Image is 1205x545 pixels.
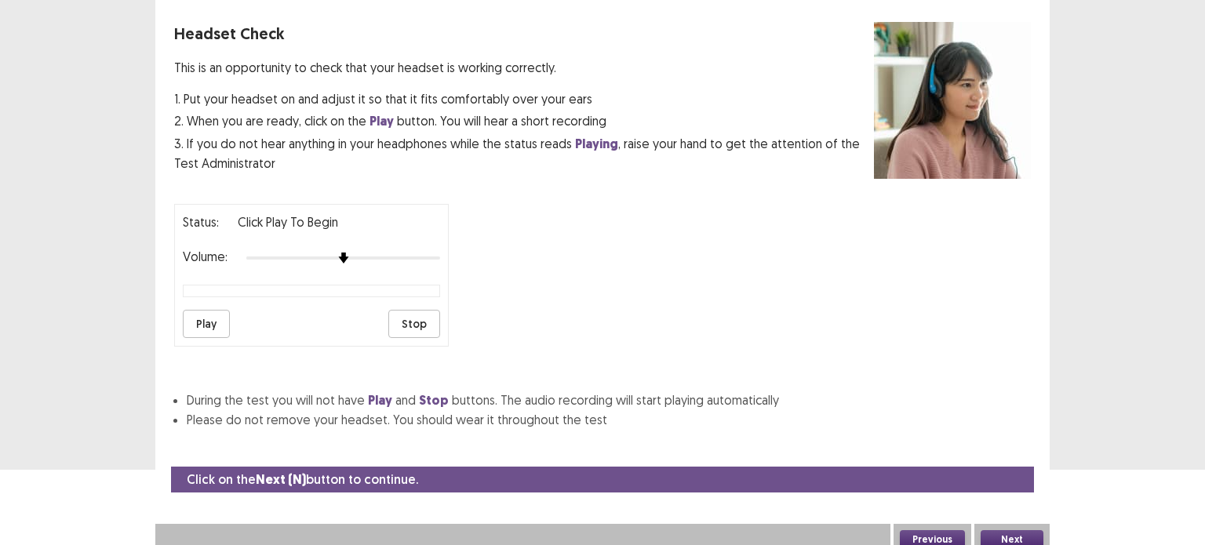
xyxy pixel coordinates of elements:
p: 1. Put your headset on and adjust it so that it fits comfortably over your ears [174,89,874,108]
strong: Stop [419,392,449,409]
button: Play [183,310,230,338]
p: Click on the button to continue. [187,470,418,489]
p: 3. If you do not hear anything in your headphones while the status reads , raise your hand to get... [174,134,874,173]
img: headset test [874,22,1031,179]
li: Please do not remove your headset. You should wear it throughout the test [187,410,1031,429]
p: 2. When you are ready, click on the button. You will hear a short recording [174,111,874,131]
button: Stop [388,310,440,338]
strong: Play [368,392,392,409]
li: During the test you will not have and buttons. The audio recording will start playing automatically [187,391,1031,410]
p: Volume: [183,247,228,266]
p: Status: [183,213,219,231]
img: arrow-thumb [338,253,349,263]
p: Headset Check [174,22,874,45]
strong: Playing [575,136,618,152]
p: This is an opportunity to check that your headset is working correctly. [174,58,874,77]
p: Click Play to Begin [238,213,338,231]
strong: Play [370,113,394,129]
strong: Next (N) [256,471,306,488]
